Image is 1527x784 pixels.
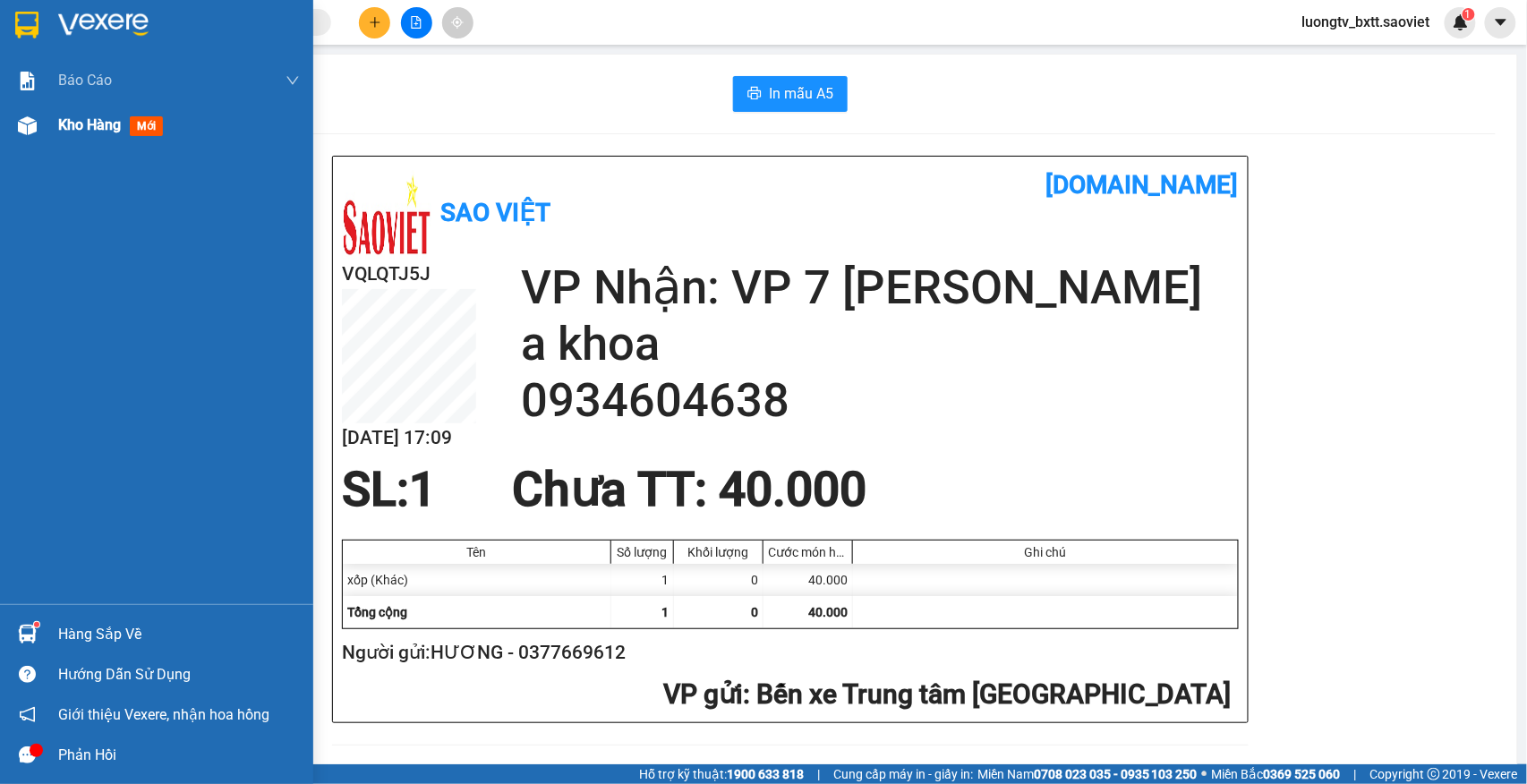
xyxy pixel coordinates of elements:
[1202,771,1207,778] span: ⚪️
[763,564,853,596] div: 40.000
[833,764,973,784] span: Cung cấp máy in - giấy in:
[857,545,1233,559] div: Ghi chú
[58,116,121,133] span: Kho hàng
[501,463,877,516] div: Chưa TT : 40.000
[347,605,407,619] span: Tổng cộng
[639,764,804,784] span: Hỗ trợ kỹ thuật:
[611,564,674,596] div: 1
[442,7,473,38] button: aim
[1288,11,1445,33] span: luongtv_bxtt.saoviet
[58,661,300,688] div: Hướng dẫn sử dụng
[19,746,36,763] span: message
[18,625,37,643] img: warehouse-icon
[34,622,39,627] sup: 1
[674,564,763,596] div: 0
[286,73,300,88] span: down
[94,104,432,217] h2: VP Nhận: VP 7 [PERSON_NAME]
[342,638,1232,668] h2: Người gửi: HƯƠNG - 0377669612
[769,82,833,105] span: In mẫu A5
[19,706,36,723] span: notification
[1428,768,1440,780] span: copyright
[663,678,743,710] span: VP gửi
[342,423,476,453] h2: [DATE] 17:09
[808,605,848,619] span: 40.000
[768,545,848,559] div: Cước món hàng
[440,198,550,227] b: Sao Việt
[369,16,381,29] span: plus
[342,462,409,517] span: SL:
[977,764,1198,784] span: Miền Nam
[1485,7,1516,38] button: caret-down
[1453,14,1469,30] img: icon-new-feature
[401,7,432,38] button: file-add
[108,42,218,72] b: Sao Việt
[817,764,820,784] span: |
[410,16,422,29] span: file-add
[1212,764,1341,784] span: Miền Bắc
[747,86,762,103] span: printer
[1045,170,1239,200] b: [DOMAIN_NAME]
[18,116,37,135] img: warehouse-icon
[342,260,476,289] h2: VQLQTJ5J
[18,72,37,90] img: solution-icon
[58,621,300,648] div: Hàng sắp về
[751,605,758,619] span: 0
[239,14,432,44] b: [DOMAIN_NAME]
[521,316,1239,372] h2: a khoa
[1354,764,1357,784] span: |
[521,372,1239,429] h2: 0934604638
[58,703,269,726] span: Giới thiệu Vexere, nhận hoa hồng
[616,545,669,559] div: Số lượng
[1465,8,1472,21] span: 1
[58,742,300,769] div: Phản hồi
[359,7,390,38] button: plus
[1034,767,1198,781] strong: 0708 023 035 - 0935 103 250
[1463,8,1475,21] sup: 1
[661,605,669,619] span: 1
[58,69,112,91] span: Báo cáo
[409,462,436,517] span: 1
[10,104,144,133] h2: VQLQTJ5J
[342,677,1232,713] h2: : Bến xe Trung tâm [GEOGRAPHIC_DATA]
[343,564,611,596] div: xốp (Khác)
[347,545,606,559] div: Tên
[10,14,99,104] img: logo.jpg
[733,76,848,112] button: printerIn mẫu A5
[1264,767,1341,781] strong: 0369 525 060
[451,16,464,29] span: aim
[678,545,758,559] div: Khối lượng
[1493,14,1509,30] span: caret-down
[727,767,804,781] strong: 1900 633 818
[15,12,38,38] img: logo-vxr
[130,116,163,136] span: mới
[521,260,1239,316] h2: VP Nhận: VP 7 [PERSON_NAME]
[342,170,431,260] img: logo.jpg
[19,666,36,683] span: question-circle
